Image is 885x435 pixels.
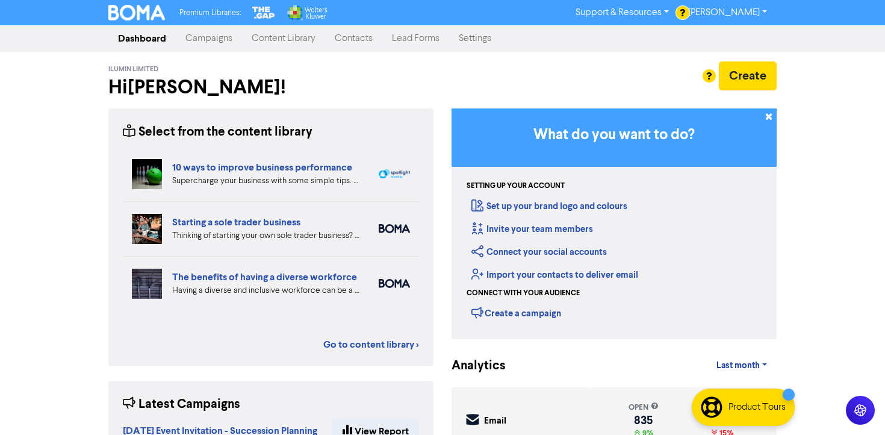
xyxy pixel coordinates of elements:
h2: Hi [PERSON_NAME] ! [108,76,433,99]
div: Thinking of starting your own sole trader business? The Sole Trader Toolkit from the Ministry of ... [172,230,361,242]
div: Analytics [452,357,491,375]
div: 835 [629,416,659,425]
span: Last month [716,360,760,371]
div: Create a campaign [471,304,561,322]
img: Wolters Kluwer [286,5,327,20]
img: boma [379,224,410,233]
h3: What do you want to do? [470,127,759,144]
span: ilumin Limited [108,65,158,74]
a: Connect your social accounts [471,246,607,258]
a: Import your contacts to deliver email [471,269,638,281]
img: spotlight [379,169,410,179]
div: Setting up your account [467,181,565,192]
div: Supercharge your business with some simple tips. Eliminate distractions & bad customers, get a pl... [172,175,361,187]
div: Having a diverse and inclusive workforce can be a major boost for your business. We list four of ... [172,284,361,297]
a: Dashboard [108,27,176,51]
div: Email [484,415,506,428]
div: open [629,402,659,413]
a: Invite your team members [471,224,593,235]
a: Contacts [325,27,382,51]
a: 10 ways to improve business performance [172,161,352,174]
a: Settings [449,27,501,51]
div: Latest Campaigns [123,395,240,414]
div: Select from the content library [123,123,312,142]
a: Content Library [242,27,325,51]
img: BOMA Logo [108,5,165,20]
div: Connect with your audience [467,288,580,299]
a: Lead Forms [382,27,449,51]
img: boma [379,279,410,288]
button: Create [719,61,777,90]
a: Go to content library > [323,337,419,352]
a: Campaigns [176,27,242,51]
a: Last month [707,354,777,378]
div: Getting Started in BOMA [452,108,777,339]
a: Support & Resources [566,3,678,22]
a: Set up your brand logo and colours [471,201,627,212]
a: Starting a sole trader business [172,216,300,228]
a: [PERSON_NAME] [678,3,777,22]
iframe: Chat Widget [825,377,885,435]
span: Premium Libraries: [179,9,241,17]
img: The Gap [250,5,277,20]
a: The benefits of having a diverse workforce [172,271,357,283]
